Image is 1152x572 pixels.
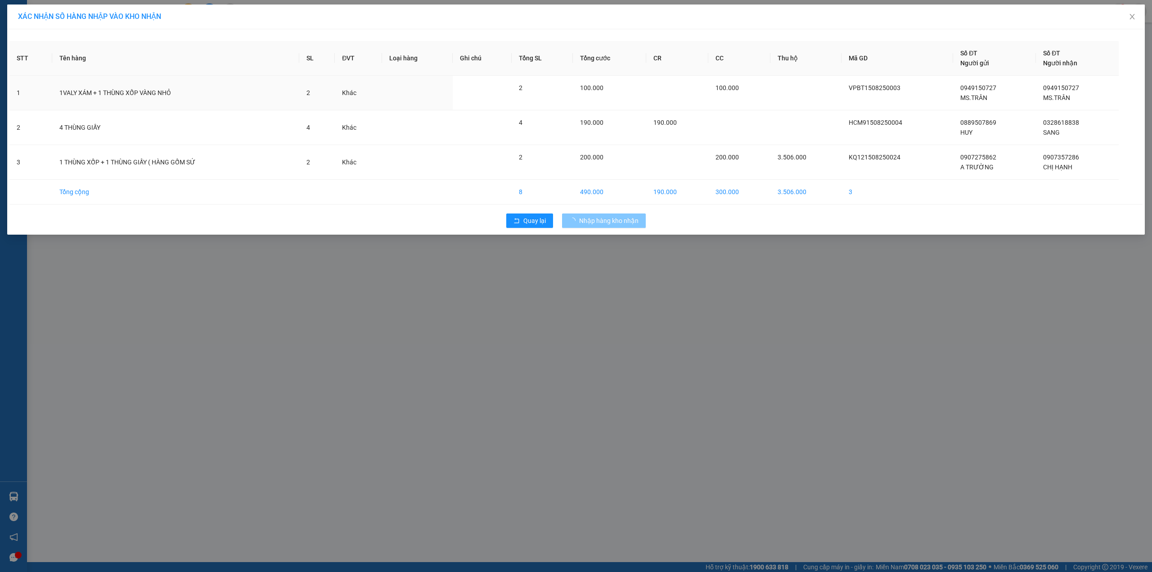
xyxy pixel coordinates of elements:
td: 8 [512,180,573,204]
th: Thu hộ [770,41,841,76]
span: HCM91508250004 [849,119,902,126]
span: MS.TRÂN [960,94,987,101]
button: Close [1120,5,1145,30]
button: Nhập hàng kho nhận [562,213,646,228]
td: Khác [335,110,382,145]
th: STT [9,41,52,76]
span: 200.000 [580,154,603,161]
span: 0907357286 [1043,154,1079,161]
span: HUY [960,129,972,136]
span: close [1129,13,1136,20]
span: 100.000 [580,84,603,91]
span: XÁC NHẬN SỐ HÀNG NHẬP VÀO KHO NHẬN [18,12,161,21]
th: SL [299,41,335,76]
span: KQ121508250024 [849,154,900,161]
span: 100.000 [715,84,739,91]
td: 1VALY XÁM + 1 THÙNG XỐP VÀNG NHỎ [52,76,299,110]
span: 190.000 [580,119,603,126]
span: 3.506.000 [778,154,806,161]
td: Khác [335,76,382,110]
span: CHỊ HẠNH [1043,163,1072,171]
span: MS.TRÂN [1043,94,1070,101]
span: 0949150727 [1043,84,1079,91]
th: Loại hàng [382,41,452,76]
td: 3 [841,180,953,204]
td: 2 [9,110,52,145]
span: 4 [306,124,310,131]
td: 3 [9,145,52,180]
th: CC [708,41,770,76]
span: loading [569,218,579,224]
span: 2 [519,154,522,161]
span: Quay lại [523,216,546,226]
td: 1 THÙNG XỐP + 1 THÙNG GIẤY ( HÀNG GỐM SỨ [52,145,299,180]
th: Ghi chú [453,41,512,76]
span: SANG [1043,129,1060,136]
span: Số ĐT [1043,50,1060,57]
span: 0889507869 [960,119,996,126]
td: Khác [335,145,382,180]
span: VPBT1508250003 [849,84,900,91]
td: 300.000 [708,180,770,204]
span: 0907275862 [960,154,996,161]
th: CR [646,41,708,76]
span: 0328618838 [1043,119,1079,126]
span: 2 [306,159,310,166]
span: 200.000 [715,154,739,161]
td: 4 THÙNG GIẤY [52,110,299,145]
span: 2 [306,89,310,96]
td: 1 [9,76,52,110]
button: rollbackQuay lại [506,213,553,228]
td: 490.000 [573,180,646,204]
span: 190.000 [653,119,677,126]
span: Nhập hàng kho nhận [579,216,639,226]
th: ĐVT [335,41,382,76]
span: 0949150727 [960,84,996,91]
span: Số ĐT [960,50,977,57]
span: Người nhận [1043,59,1077,67]
td: Tổng cộng [52,180,299,204]
th: Tổng cước [573,41,646,76]
span: 2 [519,84,522,91]
span: 4 [519,119,522,126]
td: 190.000 [646,180,708,204]
td: 3.506.000 [770,180,841,204]
span: A TRƯỜNG [960,163,994,171]
th: Tên hàng [52,41,299,76]
span: Người gửi [960,59,989,67]
span: rollback [513,218,520,225]
th: Mã GD [841,41,953,76]
th: Tổng SL [512,41,573,76]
